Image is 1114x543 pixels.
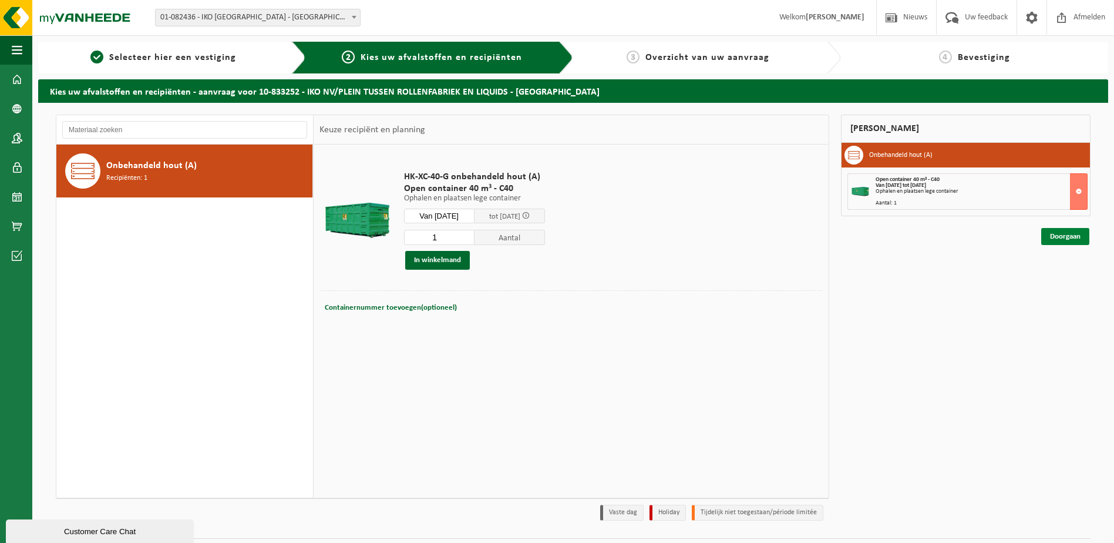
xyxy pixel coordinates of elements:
span: 4 [939,51,952,63]
div: [PERSON_NAME] [841,115,1091,143]
span: Selecteer hier een vestiging [109,53,236,62]
span: 01-082436 - IKO NV - ANTWERPEN [155,9,361,26]
span: Overzicht van uw aanvraag [645,53,769,62]
a: Doorgaan [1041,228,1089,245]
a: 1Selecteer hier een vestiging [44,51,282,65]
span: Kies uw afvalstoffen en recipiënten [361,53,522,62]
span: 3 [627,51,640,63]
li: Tijdelijk niet toegestaan/période limitée [692,505,823,521]
button: In winkelmand [405,251,470,270]
span: Onbehandeld hout (A) [106,159,197,173]
span: Containernummer toevoegen(optioneel) [325,304,457,311]
span: tot [DATE] [489,213,520,220]
h2: Kies uw afvalstoffen en recipiënten - aanvraag voor 10-833252 - IKO NV/PLEIN TUSSEN ROLLENFABRIEK... [38,79,1108,102]
iframe: chat widget [6,517,196,543]
div: Keuze recipiënt en planning [314,115,431,145]
span: Open container 40 m³ - C40 [404,183,545,195]
input: Materiaal zoeken [62,121,307,139]
span: Recipiënten: 1 [106,173,147,184]
div: Aantal: 1 [876,200,1088,206]
strong: Van [DATE] tot [DATE] [876,182,926,189]
h3: Onbehandeld hout (A) [869,146,933,165]
strong: [PERSON_NAME] [806,13,864,22]
span: 2 [342,51,355,63]
input: Selecteer datum [404,209,474,223]
p: Ophalen en plaatsen lege container [404,195,545,203]
li: Vaste dag [600,505,644,521]
button: Onbehandeld hout (A) Recipiënten: 1 [56,145,313,197]
span: HK-XC-40-G onbehandeld hout (A) [404,171,545,183]
button: Containernummer toevoegen(optioneel) [324,300,458,316]
li: Holiday [649,505,686,521]
span: 1 [90,51,103,63]
div: Ophalen en plaatsen lege container [876,189,1088,195]
span: Open container 40 m³ - C40 [876,176,940,183]
span: 01-082436 - IKO NV - ANTWERPEN [156,9,360,26]
span: Aantal [474,230,545,245]
span: Bevestiging [958,53,1010,62]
